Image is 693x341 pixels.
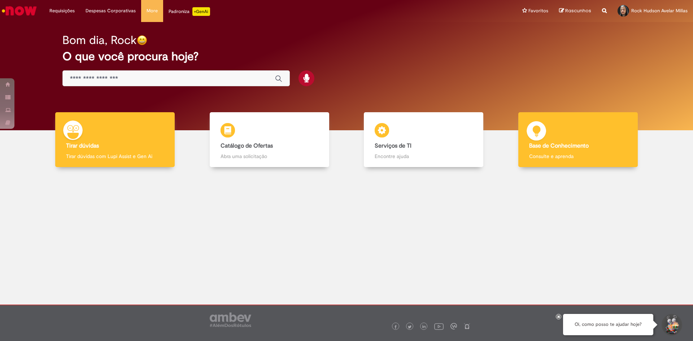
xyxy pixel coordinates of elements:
[394,325,397,329] img: logo_footer_facebook.png
[375,142,411,149] b: Serviços de TI
[528,7,548,14] span: Favoritos
[210,312,251,327] img: logo_footer_ambev_rotulo_gray.png
[137,35,147,45] img: happy-face.png
[563,314,653,335] div: Oi, como posso te ajudar hoje?
[422,325,426,329] img: logo_footer_linkedin.png
[450,323,457,329] img: logo_footer_workplace.png
[559,8,591,14] a: Rascunhos
[1,4,38,18] img: ServiceNow
[434,322,444,331] img: logo_footer_youtube.png
[66,153,164,160] p: Tirar dúvidas com Lupi Assist e Gen Ai
[661,314,682,336] button: Iniciar Conversa de Suporte
[62,34,137,47] h2: Bom dia, Rock
[192,7,210,16] p: +GenAi
[192,112,347,167] a: Catálogo de Ofertas Abra uma solicitação
[501,112,655,167] a: Base de Conhecimento Consulte e aprenda
[147,7,158,14] span: More
[169,7,210,16] div: Padroniza
[62,50,631,63] h2: O que você procura hoje?
[529,142,589,149] b: Base de Conhecimento
[565,7,591,14] span: Rascunhos
[38,112,192,167] a: Tirar dúvidas Tirar dúvidas com Lupi Assist e Gen Ai
[221,142,273,149] b: Catálogo de Ofertas
[375,153,472,160] p: Encontre ajuda
[464,323,470,329] img: logo_footer_naosei.png
[408,325,411,329] img: logo_footer_twitter.png
[529,153,627,160] p: Consulte e aprenda
[631,8,688,14] span: Rock Hudson Avelar Millas
[49,7,75,14] span: Requisições
[346,112,501,167] a: Serviços de TI Encontre ajuda
[221,153,318,160] p: Abra uma solicitação
[86,7,136,14] span: Despesas Corporativas
[66,142,99,149] b: Tirar dúvidas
